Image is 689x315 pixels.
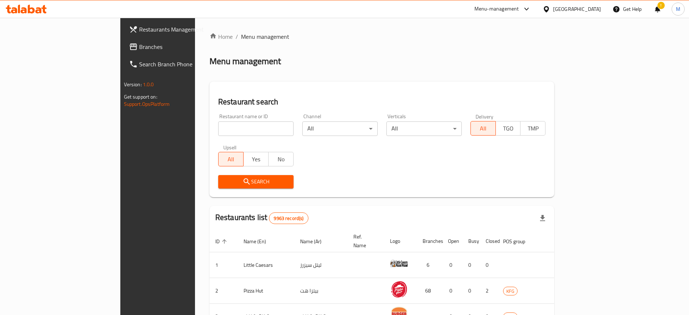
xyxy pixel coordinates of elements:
span: Version: [124,80,142,89]
td: 0 [462,278,480,304]
span: ID [215,237,229,246]
span: Yes [246,154,266,165]
button: All [470,121,496,136]
td: Pizza Hut [238,278,294,304]
h2: Restaurant search [218,96,546,107]
span: No [271,154,291,165]
div: Export file [534,210,551,227]
div: Total records count [269,212,308,224]
th: Logo [384,230,417,252]
button: Search [218,175,294,188]
span: Search [224,177,288,186]
span: Get support on: [124,92,157,101]
span: KFG [503,287,517,295]
input: Search for restaurant name or ID.. [218,121,294,136]
a: Restaurants Management [123,21,235,38]
span: All [221,154,241,165]
span: POS group [503,237,535,246]
span: Ref. Name [353,232,375,250]
span: Name (Ar) [300,237,331,246]
span: Name (En) [244,237,275,246]
span: 9963 record(s) [269,215,308,222]
span: Restaurants Management [139,25,229,34]
span: Search Branch Phone [139,60,229,69]
td: 0 [442,278,462,304]
div: [GEOGRAPHIC_DATA] [553,5,601,13]
button: TGO [495,121,521,136]
span: TMP [523,123,543,134]
h2: Menu management [209,55,281,67]
span: 1.0.0 [143,80,154,89]
td: 0 [442,252,462,278]
button: Yes [243,152,269,166]
label: Upsell [223,145,237,150]
td: 0 [462,252,480,278]
button: All [218,152,244,166]
a: Search Branch Phone [123,55,235,73]
th: Open [442,230,462,252]
td: 0 [480,252,497,278]
span: All [474,123,493,134]
div: Menu-management [474,5,519,13]
td: بيتزا هت [294,278,348,304]
td: 2 [480,278,497,304]
nav: breadcrumb [209,32,555,41]
span: Menu management [241,32,289,41]
td: 6 [417,252,442,278]
a: Support.OpsPlatform [124,99,170,109]
td: 68 [417,278,442,304]
th: Branches [417,230,442,252]
td: ليتل سيزرز [294,252,348,278]
span: TGO [499,123,518,134]
td: Little Caesars [238,252,294,278]
label: Delivery [476,114,494,119]
th: Busy [462,230,480,252]
div: All [386,121,462,136]
a: Branches [123,38,235,55]
span: Branches [139,42,229,51]
li: / [236,32,238,41]
span: M [676,5,680,13]
button: No [268,152,294,166]
div: All [302,121,378,136]
img: Pizza Hut [390,280,408,298]
button: TMP [520,121,545,136]
th: Closed [480,230,497,252]
img: Little Caesars [390,254,408,273]
h2: Restaurants list [215,212,308,224]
